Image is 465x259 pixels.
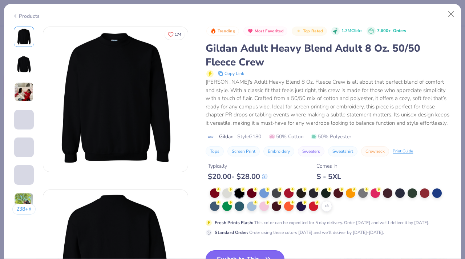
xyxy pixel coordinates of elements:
[247,28,253,34] img: Most Favorited sort
[303,29,323,33] span: Top Rated
[12,12,40,20] div: Products
[243,27,287,36] button: Badge Button
[255,29,284,33] span: Most Favorited
[43,27,188,172] img: Front
[263,146,294,156] button: Embroidery
[210,28,216,34] img: Trending sort
[341,28,362,34] span: 1.3M Clicks
[316,172,341,181] div: S - 5XL
[325,204,328,209] span: + 8
[206,27,239,36] button: Badge Button
[14,82,34,102] img: User generated content
[377,28,406,34] div: 7,600+
[216,69,246,78] button: copy to clipboard
[208,172,267,181] div: $ 20.00 - $ 28.00
[296,28,302,34] img: Top Rated sort
[206,41,453,69] div: Gildan Adult Heavy Blend Adult 8 Oz. 50/50 Fleece Crew
[14,157,15,177] img: User generated content
[227,146,260,156] button: Screen Print
[14,185,15,204] img: User generated content
[237,133,261,140] span: Style G180
[215,219,429,226] div: This color can be expedited for 5 day delivery. Order [DATE] and we'll deliver it by [DATE].
[219,133,234,140] span: Gildan
[298,146,324,156] button: Sweaters
[393,148,413,155] div: Print Guide
[311,133,351,140] span: 50% Polyester
[218,29,235,33] span: Trending
[444,7,458,21] button: Close
[165,29,185,40] button: Like
[12,204,36,215] button: 238+
[269,133,304,140] span: 50% Cotton
[14,129,15,149] img: User generated content
[215,230,248,235] strong: Standard Order :
[208,162,267,170] div: Typically
[14,193,34,212] img: User generated content
[15,28,33,45] img: Front
[316,162,341,170] div: Comes In
[206,78,453,127] div: [PERSON_NAME]'s Adult Heavy Blend 8 Oz. Fleece Crew is all about that perfect blend of comfort an...
[15,56,33,73] img: Back
[328,146,357,156] button: Sweatshirt
[292,27,327,36] button: Badge Button
[393,28,406,33] span: Orders
[206,146,224,156] button: Tops
[215,220,253,226] strong: Fresh Prints Flash :
[175,33,181,36] span: 174
[215,229,384,236] div: Order using these colors [DATE] and we'll deliver by [DATE]-[DATE].
[206,134,215,140] img: brand logo
[361,146,389,156] button: Crewneck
